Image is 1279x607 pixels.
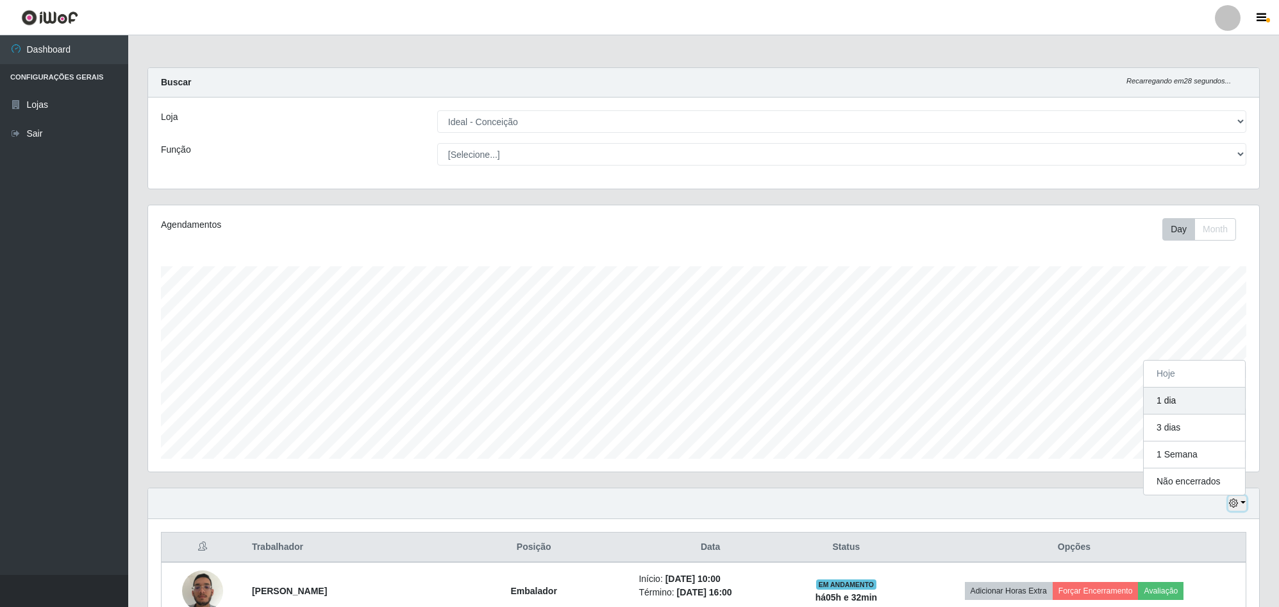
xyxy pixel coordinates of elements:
[639,572,782,586] li: Início:
[437,533,631,563] th: Posição
[1126,77,1231,85] i: Recarregando em 28 segundos...
[1162,218,1195,241] button: Day
[161,77,191,87] strong: Buscar
[677,587,732,597] time: [DATE] 16:00
[790,533,903,563] th: Status
[161,110,178,124] label: Loja
[1162,218,1246,241] div: Toolbar with button groups
[639,586,782,599] li: Término:
[1162,218,1236,241] div: First group
[244,533,437,563] th: Trabalhador
[1144,468,1245,495] button: Não encerrados
[1144,388,1245,415] button: 1 dia
[1144,441,1245,468] button: 1 Semana
[815,592,878,603] strong: há 05 h e 32 min
[1138,582,1183,600] button: Avaliação
[1144,361,1245,388] button: Hoje
[965,582,1053,600] button: Adicionar Horas Extra
[161,218,602,232] div: Agendamentos
[816,579,877,590] span: EM ANDAMENTO
[631,533,789,563] th: Data
[252,586,327,596] strong: [PERSON_NAME]
[1053,582,1139,600] button: Forçar Encerramento
[511,586,557,596] strong: Embalador
[665,574,721,584] time: [DATE] 10:00
[1194,218,1236,241] button: Month
[1144,415,1245,441] button: 3 dias
[161,143,191,157] label: Função
[21,10,78,26] img: CoreUI Logo
[903,533,1246,563] th: Opções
